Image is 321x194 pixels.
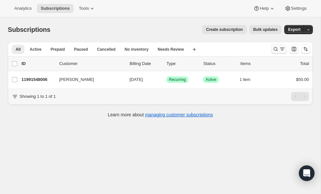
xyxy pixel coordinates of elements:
p: 11991548006 [21,76,54,83]
span: Analytics [14,6,32,11]
span: All [16,47,21,52]
nav: Pagination [291,92,309,101]
p: Total [300,60,309,67]
span: [DATE] [130,77,143,82]
button: Export [284,25,304,34]
p: Showing 1 to 1 of 1 [20,93,56,100]
span: Cancelled [97,47,116,52]
span: Export [288,27,300,32]
button: Bulk updates [249,25,282,34]
span: [PERSON_NAME] [59,76,94,83]
div: IDCustomerBilling DateTypeStatusItemsTotal [21,60,309,67]
p: Billing Date [130,60,161,67]
div: 11991548006[PERSON_NAME][DATE]SuccessRecurringSuccessActive1 item$50.00 [21,75,309,84]
button: Search and filter results [271,45,287,54]
button: Help [249,4,279,13]
p: Customer [59,60,124,67]
button: Sort the results [301,45,310,54]
button: 1 item [240,75,258,84]
p: Learn more about [108,111,213,118]
div: Open Intercom Messenger [299,165,314,181]
p: Status [203,60,235,67]
button: Settings [281,4,311,13]
span: Subscriptions [41,6,70,11]
span: No inventory [125,47,148,52]
button: [PERSON_NAME] [55,74,120,85]
span: $50.00 [296,77,309,82]
span: Bulk updates [253,27,278,32]
span: Active [206,77,216,82]
span: Tools [79,6,89,11]
span: Help [260,6,269,11]
span: Prepaid [50,47,65,52]
span: Subscriptions [8,26,50,33]
button: Create subscription [202,25,247,34]
button: Analytics [10,4,35,13]
div: Items [240,60,272,67]
span: Paused [74,47,88,52]
div: Type [166,60,198,67]
span: Needs Review [158,47,184,52]
span: Active [30,47,41,52]
span: Settings [291,6,307,11]
span: 1 item [240,77,250,82]
button: Customize table column order and visibility [289,45,299,54]
a: managing customer subscriptions [145,112,213,117]
span: Recurring [169,77,186,82]
button: Subscriptions [37,4,74,13]
button: Tools [75,4,99,13]
p: ID [21,60,54,67]
button: Create new view [189,45,200,54]
span: Create subscription [206,27,243,32]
